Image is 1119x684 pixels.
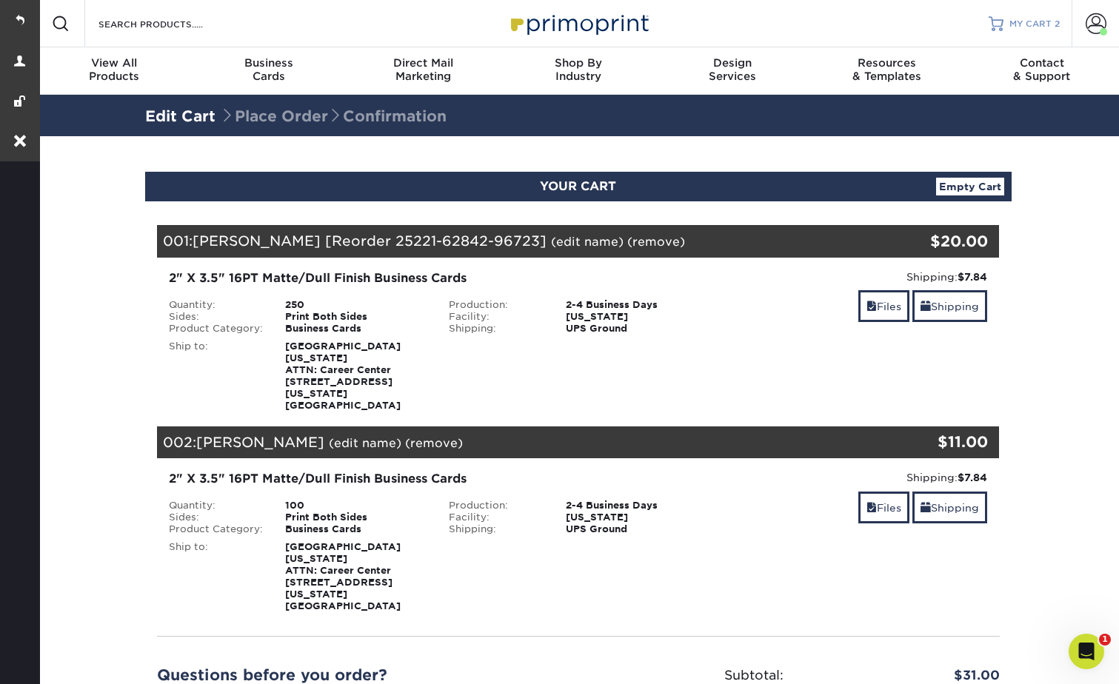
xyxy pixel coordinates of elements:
span: Resources [810,56,965,70]
div: Print Both Sides [274,512,438,523]
a: (remove) [627,235,685,249]
div: Shipping: [438,323,555,335]
span: files [866,502,877,514]
div: Cards [192,56,347,83]
strong: $7.84 [958,271,987,283]
div: Business Cards [274,323,438,335]
div: Quantity: [158,299,275,311]
div: Facility: [438,512,555,523]
div: 001: [157,225,859,258]
a: (edit name) [551,235,624,249]
a: Shop ByIndustry [501,47,655,95]
div: Production: [438,500,555,512]
div: 002: [157,426,859,459]
div: Production: [438,299,555,311]
strong: $7.84 [958,472,987,483]
a: Files [858,290,909,322]
span: Shop By [501,56,655,70]
div: UPS Ground [555,323,718,335]
span: Place Order Confirmation [220,107,447,125]
span: Design [655,56,810,70]
a: View AllProducts [37,47,192,95]
span: 1 [1099,634,1111,646]
a: Shipping [912,492,987,523]
div: UPS Ground [555,523,718,535]
div: [US_STATE] [555,311,718,323]
a: (remove) [405,436,463,450]
div: Industry [501,56,655,83]
strong: [GEOGRAPHIC_DATA][US_STATE] ATTN: Career Center [STREET_ADDRESS][US_STATE] [GEOGRAPHIC_DATA] [285,341,401,411]
span: View All [37,56,192,70]
div: [US_STATE] [555,512,718,523]
span: shipping [921,301,931,312]
div: 2" X 3.5" 16PT Matte/Dull Finish Business Cards [169,269,707,287]
div: & Support [964,56,1119,83]
span: [PERSON_NAME] [Reorder 25221-62842-96723] [193,232,547,249]
a: Contact& Support [964,47,1119,95]
div: Business Cards [274,523,438,535]
a: Direct MailMarketing [346,47,501,95]
div: $20.00 [859,230,989,252]
div: & Templates [810,56,965,83]
a: Shipping [912,290,987,322]
a: Empty Cart [936,178,1004,195]
div: Services [655,56,810,83]
div: Shipping: [438,523,555,535]
a: Resources& Templates [810,47,965,95]
span: Contact [964,56,1119,70]
div: Products [37,56,192,83]
div: Marketing [346,56,501,83]
div: 2-4 Business Days [555,500,718,512]
span: YOUR CART [540,179,616,193]
div: Product Category: [158,523,275,535]
div: Sides: [158,311,275,323]
input: SEARCH PRODUCTS..... [97,15,241,33]
span: files [866,301,877,312]
div: 100 [274,500,438,512]
div: 2" X 3.5" 16PT Matte/Dull Finish Business Cards [169,470,707,488]
strong: [GEOGRAPHIC_DATA][US_STATE] ATTN: Career Center [STREET_ADDRESS][US_STATE] [GEOGRAPHIC_DATA] [285,541,401,611]
a: (edit name) [329,436,401,450]
a: Files [858,492,909,523]
div: Ship to: [158,541,275,612]
span: MY CART [1009,18,1052,30]
span: 2 [1055,19,1060,29]
div: Shipping: [729,269,988,284]
div: Ship to: [158,341,275,412]
div: Shipping: [729,470,988,485]
iframe: Intercom live chat [1069,634,1104,669]
div: Quantity: [158,500,275,512]
span: Direct Mail [346,56,501,70]
a: Edit Cart [145,107,216,125]
div: Print Both Sides [274,311,438,323]
span: [PERSON_NAME] [196,434,324,450]
div: 250 [274,299,438,311]
div: Sides: [158,512,275,523]
div: Product Category: [158,323,275,335]
h2: Questions before you order? [157,666,567,684]
div: $11.00 [859,431,989,453]
div: 2-4 Business Days [555,299,718,311]
div: Facility: [438,311,555,323]
img: Primoprint [504,7,652,39]
span: shipping [921,502,931,514]
span: Business [192,56,347,70]
a: BusinessCards [192,47,347,95]
a: DesignServices [655,47,810,95]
